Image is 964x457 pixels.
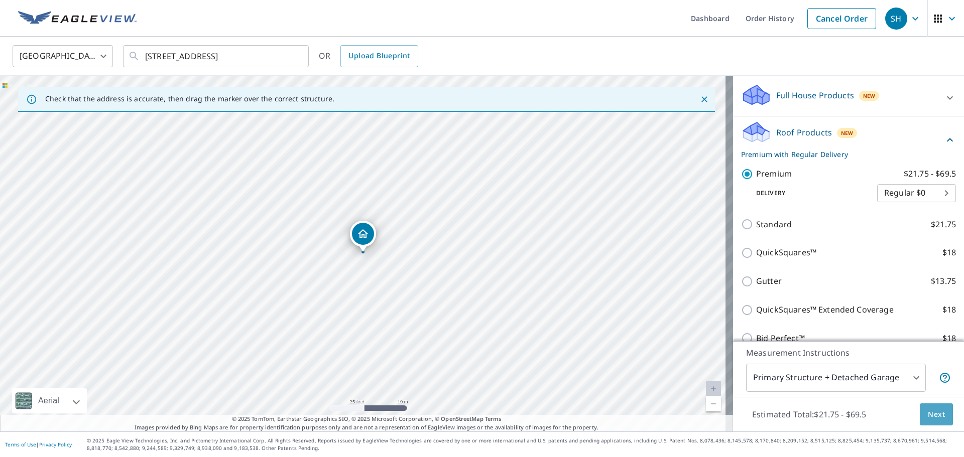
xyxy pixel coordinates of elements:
p: Check that the address is accurate, then drag the marker over the correct structure. [45,94,334,103]
button: Next [920,403,953,426]
span: Your report will include the primary structure and a detached garage if one exists. [939,372,951,384]
p: Premium [756,168,792,180]
span: Upload Blueprint [348,50,410,62]
p: $13.75 [931,275,956,287]
a: Current Level 20, Zoom In Disabled [706,381,721,396]
p: Bid Perfect™ [756,332,805,345]
p: Roof Products [776,126,832,138]
a: Current Level 20, Zoom Out [706,396,721,411]
a: Upload Blueprint [340,45,418,67]
p: © 2025 Eagle View Technologies, Inc. and Pictometry International Corp. All Rights Reserved. Repo... [87,437,959,452]
div: [GEOGRAPHIC_DATA] [13,42,113,70]
span: New [841,129,854,137]
p: Delivery [741,189,877,198]
p: QuickSquares™ Extended Coverage [756,303,894,316]
div: Regular $0 [877,179,956,207]
input: Search by address or latitude-longitude [145,42,288,70]
p: $18 [942,246,956,259]
div: Aerial [35,388,62,413]
span: © 2025 TomTom, Earthstar Geographics SIO, © 2025 Microsoft Corporation, © [232,415,502,423]
a: Cancel Order [807,8,876,29]
p: $18 [942,303,956,316]
button: Close [698,93,711,106]
div: SH [885,8,907,30]
img: EV Logo [18,11,137,26]
p: | [5,441,72,447]
div: Full House ProductsNew [741,83,956,112]
p: $18 [942,332,956,345]
p: Full House Products [776,89,854,101]
p: Standard [756,218,792,231]
p: Gutter [756,275,782,287]
div: Dropped pin, building 1, Residential property, 7311 W Main St Maryville, IL 62062 [350,221,376,252]
p: $21.75 [931,218,956,231]
div: Roof ProductsNewPremium with Regular Delivery [741,120,956,160]
p: Premium with Regular Delivery [741,149,944,160]
span: Next [928,408,945,421]
a: Privacy Policy [39,441,72,448]
a: Terms of Use [5,441,36,448]
p: $21.75 - $69.5 [904,168,956,180]
div: OR [319,45,418,67]
a: Terms [485,415,502,422]
div: Primary Structure + Detached Garage [746,364,926,392]
p: QuickSquares™ [756,246,816,259]
a: OpenStreetMap [441,415,483,422]
p: Estimated Total: $21.75 - $69.5 [744,403,875,425]
span: New [863,92,876,100]
p: Measurement Instructions [746,347,951,359]
div: Aerial [12,388,87,413]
